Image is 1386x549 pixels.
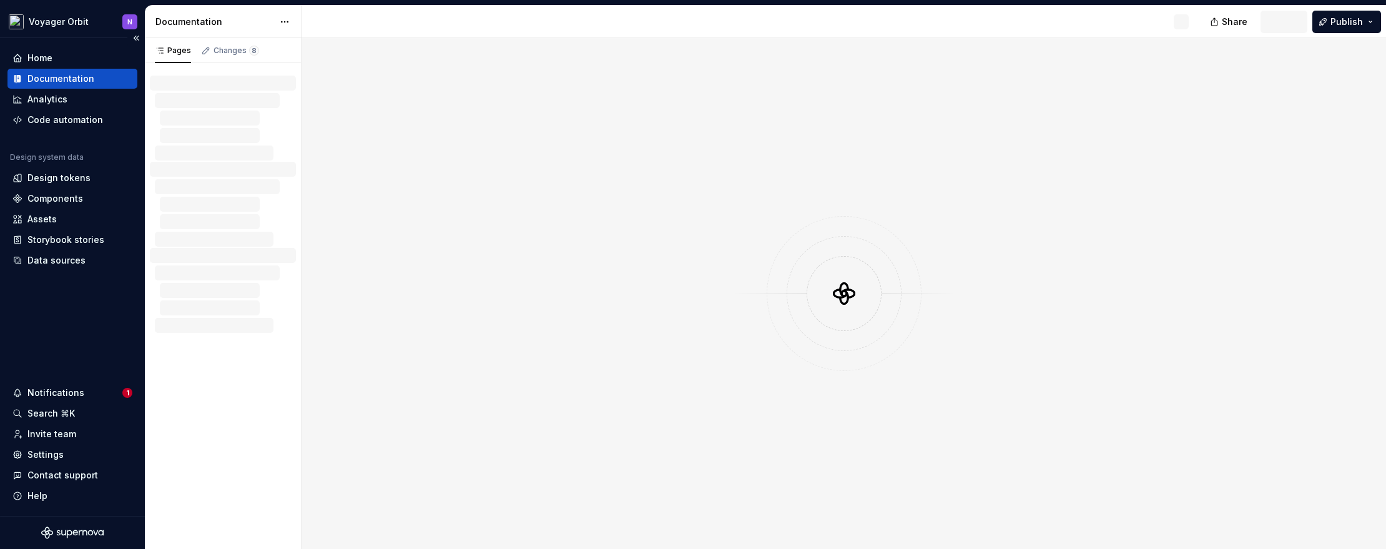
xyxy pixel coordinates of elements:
a: Documentation [7,69,137,89]
a: Data sources [7,250,137,270]
div: Voyager Orbit [29,16,89,28]
div: Pages [155,46,191,56]
button: Share [1204,11,1256,33]
div: Help [27,490,47,502]
a: Invite team [7,424,137,444]
button: Contact support [7,465,137,485]
div: Changes [214,46,259,56]
div: Design tokens [27,172,91,184]
span: 1 [122,388,132,398]
div: Invite team [27,428,76,440]
button: Help [7,486,137,506]
svg: Supernova Logo [41,527,104,539]
button: Voyager OrbitN [2,8,142,35]
div: Storybook stories [27,234,104,246]
div: Documentation [155,16,273,28]
span: Publish [1330,16,1363,28]
div: Design system data [10,152,84,162]
div: Assets [27,213,57,225]
div: Code automation [27,114,103,126]
button: Search ⌘K [7,403,137,423]
a: Storybook stories [7,230,137,250]
div: Analytics [27,93,67,106]
div: Contact support [27,469,98,482]
div: N [127,17,132,27]
div: Notifications [27,387,84,399]
a: Home [7,48,137,68]
a: Components [7,189,137,209]
div: Data sources [27,254,86,267]
span: Share [1222,16,1247,28]
div: Home [27,52,52,64]
a: Analytics [7,89,137,109]
div: Components [27,192,83,205]
a: Assets [7,209,137,229]
a: Code automation [7,110,137,130]
img: e5527c48-e7d1-4d25-8110-9641689f5e10.png [9,14,24,29]
button: Notifications1 [7,383,137,403]
div: Search ⌘K [27,407,75,420]
div: Settings [27,448,64,461]
button: Publish [1312,11,1381,33]
a: Settings [7,445,137,465]
button: Collapse sidebar [127,29,145,47]
div: Documentation [27,72,94,85]
a: Design tokens [7,168,137,188]
span: 8 [249,46,259,56]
